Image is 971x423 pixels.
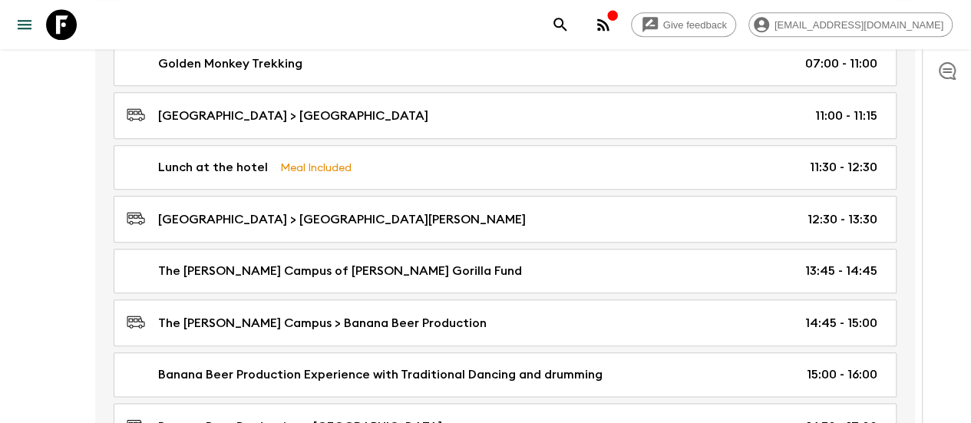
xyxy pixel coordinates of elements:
p: Banana Beer Production Experience with Traditional Dancing and drumming [158,365,603,384]
span: [EMAIL_ADDRESS][DOMAIN_NAME] [766,19,952,31]
p: [GEOGRAPHIC_DATA] > [GEOGRAPHIC_DATA][PERSON_NAME] [158,210,526,229]
p: Lunch at the hotel [158,158,268,177]
a: The [PERSON_NAME] Campus > Banana Beer Production14:45 - 15:00 [114,299,897,346]
a: Golden Monkey Trekking07:00 - 11:00 [114,41,897,86]
a: [GEOGRAPHIC_DATA] > [GEOGRAPHIC_DATA]11:00 - 11:15 [114,92,897,139]
span: Give feedback [655,19,735,31]
p: 11:30 - 12:30 [810,158,877,177]
p: 07:00 - 11:00 [805,55,877,73]
a: [GEOGRAPHIC_DATA] > [GEOGRAPHIC_DATA][PERSON_NAME]12:30 - 13:30 [114,196,897,243]
a: Give feedback [631,12,736,37]
p: Meal Included [280,159,352,176]
div: [EMAIL_ADDRESS][DOMAIN_NAME] [748,12,953,37]
p: 11:00 - 11:15 [815,107,877,125]
button: menu [9,9,40,40]
p: 15:00 - 16:00 [807,365,877,384]
p: Golden Monkey Trekking [158,55,302,73]
button: search adventures [545,9,576,40]
p: [GEOGRAPHIC_DATA] > [GEOGRAPHIC_DATA] [158,107,428,125]
p: The [PERSON_NAME] Campus > Banana Beer Production [158,314,487,332]
p: 13:45 - 14:45 [805,262,877,280]
a: Lunch at the hotelMeal Included11:30 - 12:30 [114,145,897,190]
p: 12:30 - 13:30 [808,210,877,229]
a: The [PERSON_NAME] Campus of [PERSON_NAME] Gorilla Fund13:45 - 14:45 [114,249,897,293]
p: The [PERSON_NAME] Campus of [PERSON_NAME] Gorilla Fund [158,262,522,280]
p: 14:45 - 15:00 [805,314,877,332]
a: Banana Beer Production Experience with Traditional Dancing and drumming15:00 - 16:00 [114,352,897,397]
